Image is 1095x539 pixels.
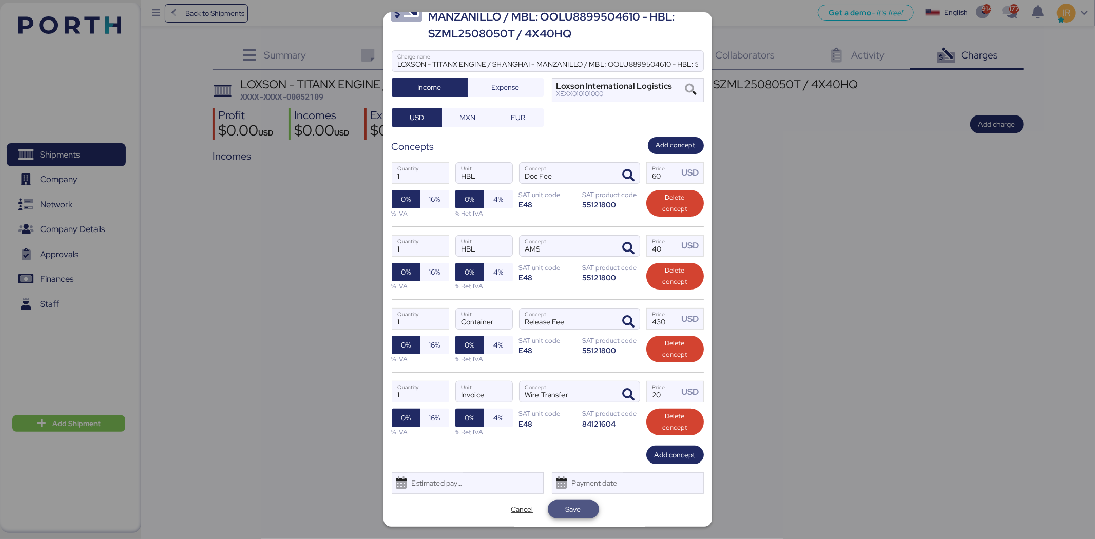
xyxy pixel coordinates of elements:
div: 55121800 [583,200,640,209]
button: Save [548,500,599,518]
span: 0% [465,339,474,351]
input: Concept [520,309,615,329]
button: 0% [392,263,420,281]
div: SAT unit code [519,190,577,200]
div: % Ret IVA [455,354,513,364]
div: USD [681,239,703,252]
span: 4% [493,412,503,424]
button: Cancel [496,500,548,518]
input: Unit [456,309,512,329]
button: 16% [420,190,449,208]
div: 55121800 [583,345,640,355]
div: E48 [519,419,577,429]
button: 0% [455,263,484,281]
span: Delete concept [655,338,696,360]
div: SAT unit code [519,409,577,418]
button: 4% [484,190,513,208]
span: 0% [401,412,411,424]
button: 0% [392,409,420,427]
span: Delete concept [655,265,696,287]
div: E48 [519,273,577,282]
span: 0% [465,266,474,278]
button: 16% [420,263,449,281]
div: % Ret IVA [455,281,513,291]
span: Cancel [511,503,533,515]
button: ConceptConcept [618,165,640,186]
div: 55121800 [583,273,640,282]
input: Unit [456,236,512,256]
button: ConceptConcept [618,311,640,333]
div: % IVA [392,208,449,218]
input: Price [647,236,679,256]
div: USD [681,166,703,179]
button: Add concept [648,137,704,154]
div: % IVA [392,354,449,364]
button: 0% [455,190,484,208]
input: Unit [456,163,512,183]
span: MXN [459,111,475,124]
div: % IVA [392,427,449,437]
div: SAT product code [583,336,640,345]
span: Delete concept [655,192,696,215]
button: 4% [484,336,513,354]
span: 16% [429,266,440,278]
div: E48 [519,345,577,355]
button: USD [392,108,443,127]
div: SAT product code [583,409,640,418]
button: Delete concept [646,336,704,362]
div: % IVA [392,281,449,291]
span: 0% [465,412,474,424]
input: Quantity [392,236,449,256]
button: EUR [493,108,544,127]
span: 4% [493,266,503,278]
button: 0% [455,336,484,354]
span: 16% [429,412,440,424]
div: Concepts [392,139,434,154]
div: SAT unit code [519,263,577,273]
span: Expense [492,81,520,93]
div: E48 [519,200,577,209]
div: XEXX010101000 [556,90,673,98]
span: EUR [511,111,525,124]
button: Income [392,78,468,97]
div: USD [681,313,703,325]
button: 0% [392,190,420,208]
div: % Ret IVA [455,427,513,437]
button: MXN [442,108,493,127]
span: Delete concept [655,411,696,433]
input: Quantity [392,381,449,402]
button: 4% [484,409,513,427]
div: SAT product code [583,190,640,200]
input: Concept [520,381,615,402]
div: 84121604 [583,419,640,429]
div: USD [681,386,703,398]
button: Expense [468,78,544,97]
button: ConceptConcept [618,238,640,259]
span: Income [418,81,441,93]
button: Delete concept [646,190,704,217]
span: 0% [401,193,411,205]
button: Delete concept [646,263,704,290]
button: 16% [420,409,449,427]
button: 0% [455,409,484,427]
span: 4% [493,193,503,205]
input: Concept [520,163,615,183]
span: USD [410,111,424,124]
span: 0% [401,266,411,278]
button: 0% [392,336,420,354]
input: Concept [520,236,615,256]
span: Add concept [655,449,696,461]
button: ConceptConcept [618,384,640,406]
button: Delete concept [646,409,704,435]
span: 0% [465,193,474,205]
div: % Ret IVA [455,208,513,218]
span: Add concept [656,140,696,151]
span: 0% [401,339,411,351]
span: 4% [493,339,503,351]
span: Save [566,503,581,515]
input: Quantity [392,163,449,183]
input: Price [647,309,679,329]
span: 16% [429,193,440,205]
input: Unit [456,381,512,402]
button: 16% [420,336,449,354]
